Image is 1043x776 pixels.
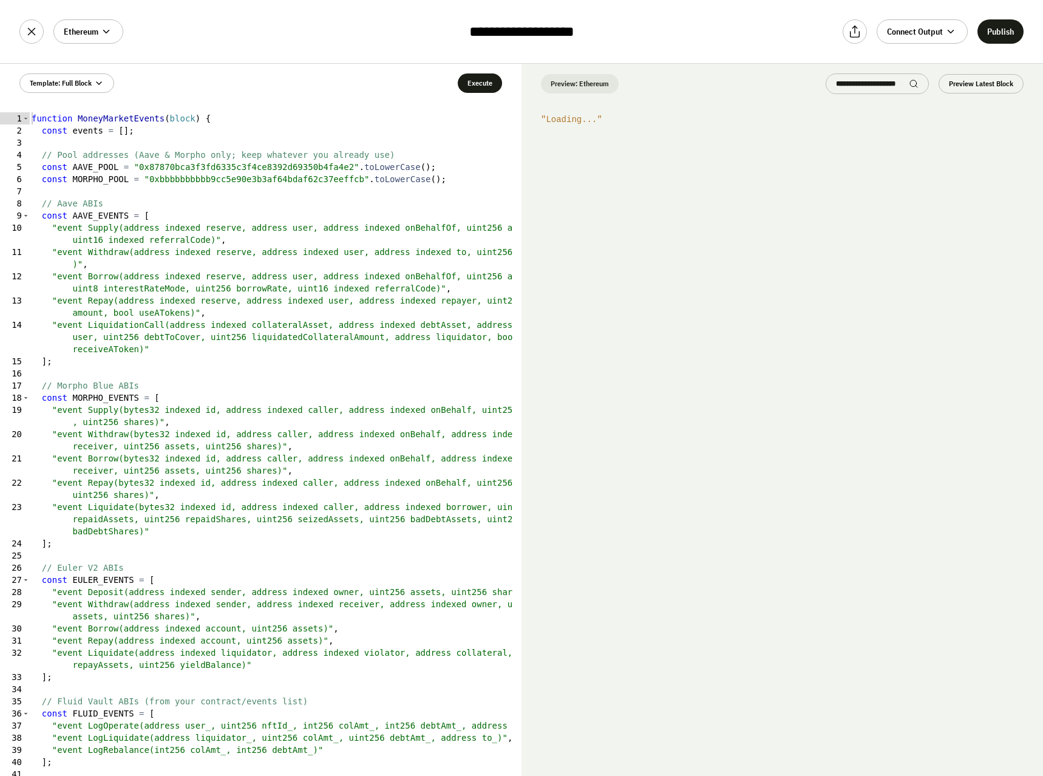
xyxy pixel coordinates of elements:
button: Connect Output [877,19,968,44]
span: Toggle code folding, rows 18 through 24 [22,392,29,404]
button: Execute [458,73,502,93]
span: Toggle code folding, rows 36 through 40 [22,707,29,720]
span: Ethereum [64,26,98,38]
button: Publish [977,19,1024,44]
button: Template: Full Block [19,73,114,93]
button: Ethereum [53,19,123,44]
span: Connect Output [887,26,943,38]
button: Preview Latest Block [939,74,1024,94]
span: Toggle code folding, rows 27 through 33 [22,574,29,586]
span: Template: Full Block [30,78,92,88]
span: Toggle code folding, rows 1 through 84 [22,112,29,124]
span: Toggle code folding, rows 9 through 15 [22,209,29,222]
span: " Loading... " [541,115,602,124]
